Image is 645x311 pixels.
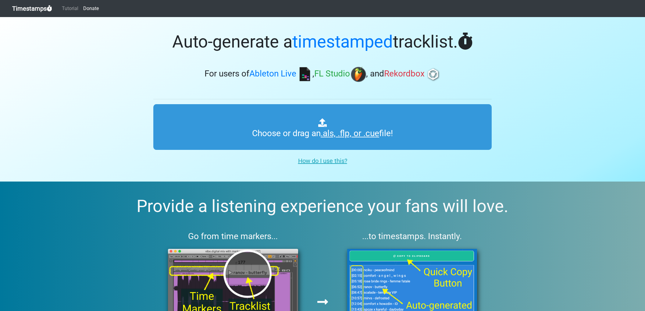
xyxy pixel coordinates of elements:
img: rb.png [426,67,441,82]
span: FL Studio [314,69,350,79]
span: timestamped [292,32,393,52]
a: Donate [81,2,101,15]
h3: ...to timestamps. Instantly. [333,231,492,242]
h3: Go from time markers... [153,231,313,242]
span: Rekordbox [384,69,425,79]
u: How do I use this? [298,157,347,164]
a: Timestamps [12,2,52,15]
span: Ableton Live [249,69,296,79]
h2: Provide a listening experience your fans will love. [15,196,630,217]
img: ableton.png [297,67,312,82]
img: fl.png [351,67,366,82]
a: Tutorial [59,2,81,15]
h3: For users of , , and [153,67,492,82]
h1: Auto-generate a tracklist. [153,32,492,52]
